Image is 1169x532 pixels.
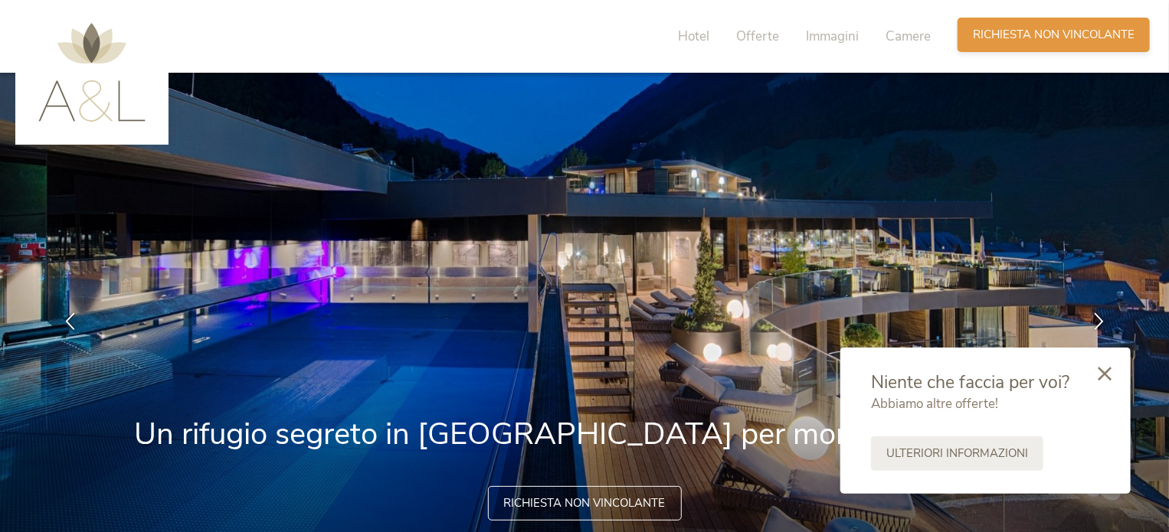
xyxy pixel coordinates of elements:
span: Niente che faccia per voi? [871,370,1069,394]
span: Richiesta non vincolante [973,27,1135,43]
a: Ulteriori informazioni [871,436,1043,471]
span: Ulteriori informazioni [886,446,1028,462]
span: Offerte [736,28,779,45]
span: Richiesta non vincolante [504,495,666,511]
span: Abbiamo altre offerte! [871,395,998,413]
img: AMONTI & LUNARIS Wellnessresort [38,23,146,122]
span: Hotel [678,28,709,45]
span: Camere [886,28,931,45]
span: Immagini [806,28,859,45]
